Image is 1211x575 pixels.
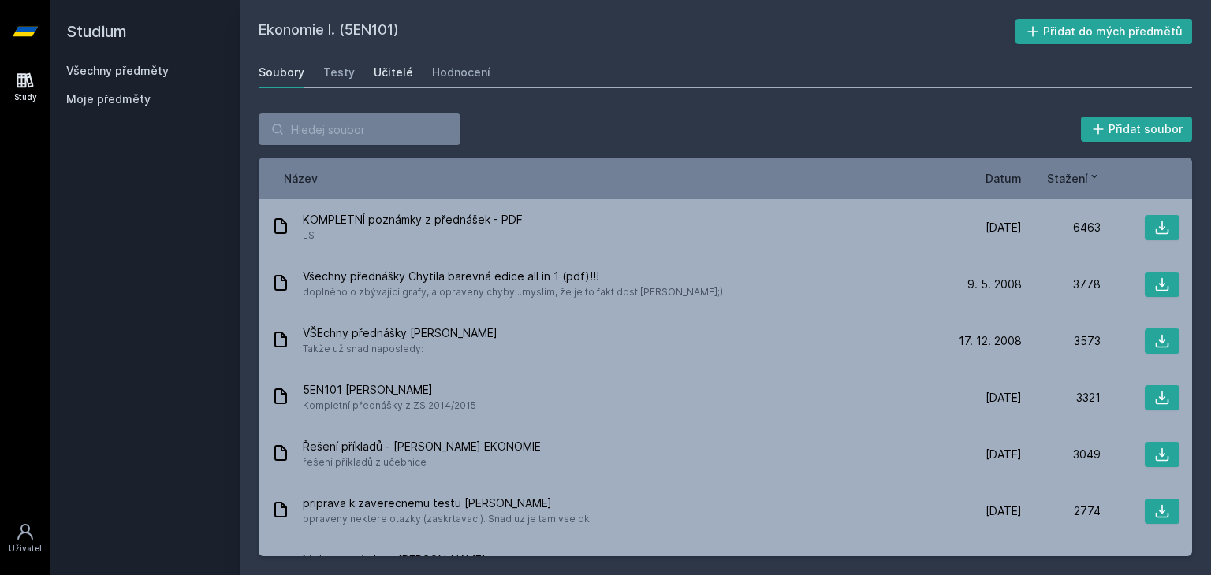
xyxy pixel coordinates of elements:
a: Hodnocení [432,57,490,88]
div: 3778 [1022,276,1101,292]
span: řešení příkladů z učebnice [303,454,541,470]
div: 3321 [1022,390,1101,406]
a: Study [3,63,47,111]
div: Uživatel [9,543,42,555]
span: opraveny nektere otazky (zaskrtavaci). Snad uz je tam vse ok: [303,511,592,527]
span: [DATE] [986,503,1022,519]
div: Učitelé [374,65,413,80]
span: 17. 12. 2008 [959,333,1022,349]
button: Stažení [1047,170,1101,187]
button: Přidat do mých předmětů [1015,19,1193,44]
a: Učitelé [374,57,413,88]
span: Kompletní přednášky z ZS 2014/2015 [303,398,476,414]
a: Soubory [259,57,304,88]
span: 9. 5. 2008 [967,276,1022,292]
span: Moje poznámky z [PERSON_NAME] [303,552,937,568]
a: Testy [323,57,355,88]
div: 3573 [1022,333,1101,349]
div: 2774 [1022,503,1101,519]
span: [DATE] [986,447,1022,462]
span: doplněno o zbývající grafy, a opraveny chyby...myslím, že je to fakt dost [PERSON_NAME];) [303,284,723,300]
span: KOMPLETNÍ poznámky z přednášek - PDF [303,212,523,228]
span: 5EN101 [PERSON_NAME] [303,382,476,398]
input: Hledej soubor [259,113,460,145]
a: Uživatel [3,514,47,562]
button: Název [284,170,318,187]
span: [DATE] [986,390,1022,406]
div: Testy [323,65,355,80]
a: Všechny předměty [66,64,169,77]
span: Řešení příkladů - [PERSON_NAME] EKONOMIE [303,439,541,454]
span: Všechny přednášky Chytila barevná edice all in 1 (pdf)!!! [303,269,723,284]
div: Soubory [259,65,304,80]
span: Takže už snad naposledy: [303,341,497,357]
span: Moje předměty [66,91,151,107]
div: Hodnocení [432,65,490,80]
span: LS [303,228,523,243]
div: Study [14,91,37,103]
h2: Ekonomie I. (5EN101) [259,19,1015,44]
button: Datum [986,170,1022,187]
div: 6463 [1022,220,1101,236]
span: [DATE] [986,220,1022,236]
span: VŠEchny přednášky [PERSON_NAME] [303,325,497,341]
span: priprava k zaverecnemu testu [PERSON_NAME] [303,495,592,511]
span: Stažení [1047,170,1088,187]
button: Přidat soubor [1081,117,1193,142]
div: 3049 [1022,447,1101,462]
